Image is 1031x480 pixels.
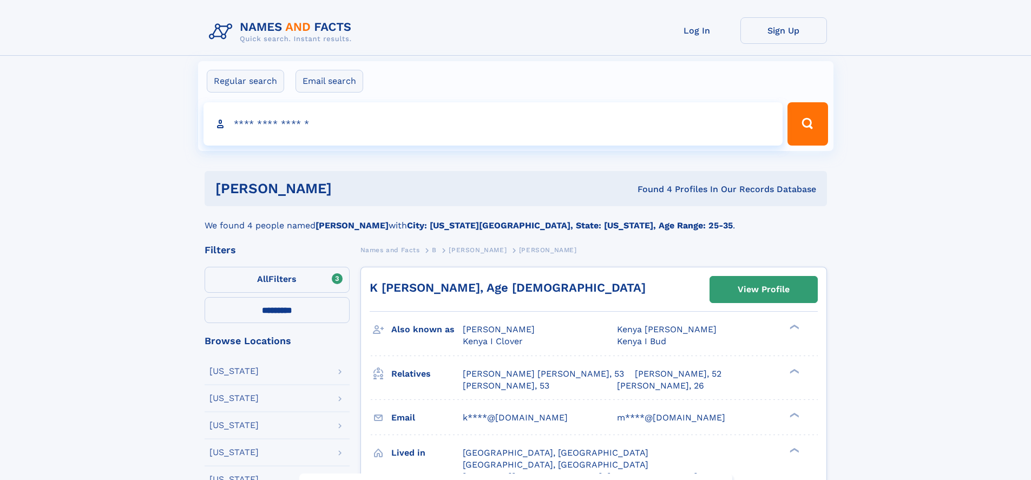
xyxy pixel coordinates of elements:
[617,380,704,392] a: [PERSON_NAME], 26
[205,17,360,47] img: Logo Names and Facts
[484,183,816,195] div: Found 4 Profiles In Our Records Database
[391,320,463,339] h3: Also known as
[391,409,463,427] h3: Email
[205,336,350,346] div: Browse Locations
[295,70,363,93] label: Email search
[617,324,717,334] span: Kenya [PERSON_NAME]
[391,444,463,462] h3: Lived in
[432,246,437,254] span: B
[654,17,740,44] a: Log In
[209,448,259,457] div: [US_STATE]
[407,220,733,231] b: City: [US_STATE][GEOGRAPHIC_DATA], State: [US_STATE], Age Range: 25-35
[203,102,783,146] input: search input
[740,17,827,44] a: Sign Up
[463,368,624,380] a: [PERSON_NAME] [PERSON_NAME], 53
[209,421,259,430] div: [US_STATE]
[316,220,389,231] b: [PERSON_NAME]
[463,324,535,334] span: [PERSON_NAME]
[463,380,549,392] a: [PERSON_NAME], 53
[205,206,827,232] div: We found 4 people named with .
[432,243,437,257] a: B
[787,367,800,374] div: ❯
[215,182,485,195] h1: [PERSON_NAME]
[391,365,463,383] h3: Relatives
[463,448,648,458] span: [GEOGRAPHIC_DATA], [GEOGRAPHIC_DATA]
[449,243,507,257] a: [PERSON_NAME]
[205,245,350,255] div: Filters
[787,446,800,453] div: ❯
[617,336,666,346] span: Kenya I Bud
[370,281,646,294] a: K [PERSON_NAME], Age [DEMOGRAPHIC_DATA]
[787,102,828,146] button: Search Button
[710,277,817,303] a: View Profile
[207,70,284,93] label: Regular search
[360,243,420,257] a: Names and Facts
[738,277,790,302] div: View Profile
[209,394,259,403] div: [US_STATE]
[787,324,800,331] div: ❯
[787,411,800,418] div: ❯
[463,336,523,346] span: Kenya I Clover
[257,274,268,284] span: All
[635,368,721,380] a: [PERSON_NAME], 52
[463,459,648,470] span: [GEOGRAPHIC_DATA], [GEOGRAPHIC_DATA]
[449,246,507,254] span: [PERSON_NAME]
[205,267,350,293] label: Filters
[519,246,577,254] span: [PERSON_NAME]
[209,367,259,376] div: [US_STATE]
